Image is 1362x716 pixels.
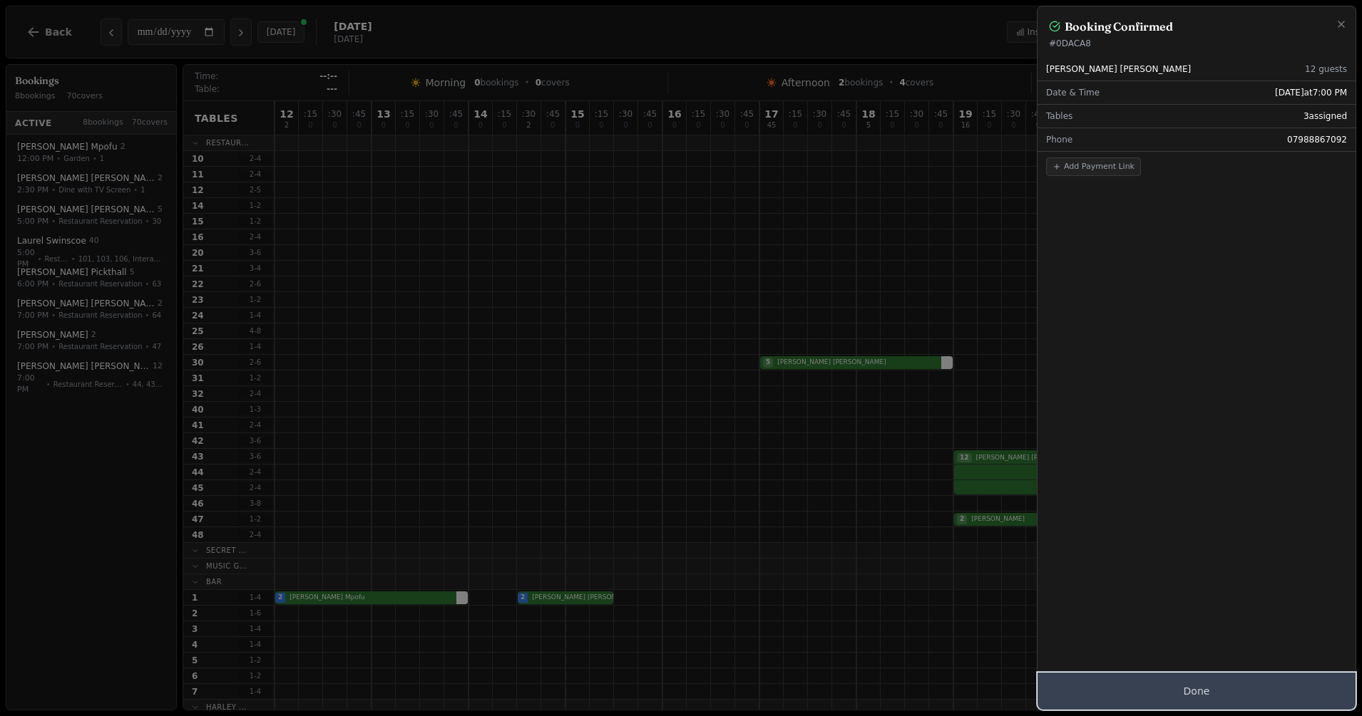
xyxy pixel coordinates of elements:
button: Done [1038,673,1356,710]
span: Tables [1046,110,1072,122]
span: [DATE] at 7:00 PM [1275,87,1347,98]
span: Phone [1046,134,1072,145]
span: 07988867092 [1287,134,1347,145]
button: Add Payment Link [1046,157,1141,176]
span: 12 guests [1305,63,1347,75]
h2: Booking Confirmed [1065,18,1173,35]
span: [PERSON_NAME] [PERSON_NAME] [1046,63,1191,75]
p: # 0DACA8 [1049,38,1344,49]
span: Date & Time [1046,87,1100,98]
span: 3 assigned [1304,110,1347,122]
